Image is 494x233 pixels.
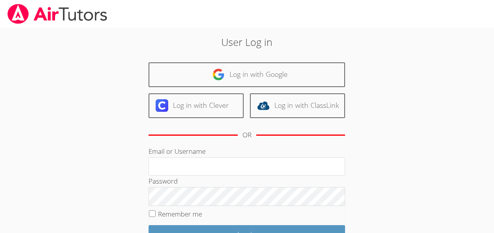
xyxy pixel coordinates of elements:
[242,129,252,141] div: OR
[212,68,225,81] img: google-logo-50288ca7cdecda66e5e0955fdab243c47b7ad437acaf1139b6f446037453330a.svg
[114,35,380,49] h2: User Log in
[7,4,108,24] img: airtutors_banner-c4298cdbf04f3fff15de1276eac7730deb9818008684d7c2e4769d2f7ddbe033.png
[158,209,202,218] label: Remember me
[156,99,168,112] img: clever-logo-6eab21bc6e7a338710f1a6ff85c0baf02591cd810cc4098c63d3a4b26e2feb20.svg
[257,99,270,112] img: classlink-logo-d6bb404cc1216ec64c9a2012d9dc4662098be43eaf13dc465df04b49fa7ab582.svg
[149,147,206,156] label: Email or Username
[149,93,244,118] a: Log in with Clever
[149,177,178,186] label: Password
[250,93,345,118] a: Log in with ClassLink
[149,62,345,87] a: Log in with Google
